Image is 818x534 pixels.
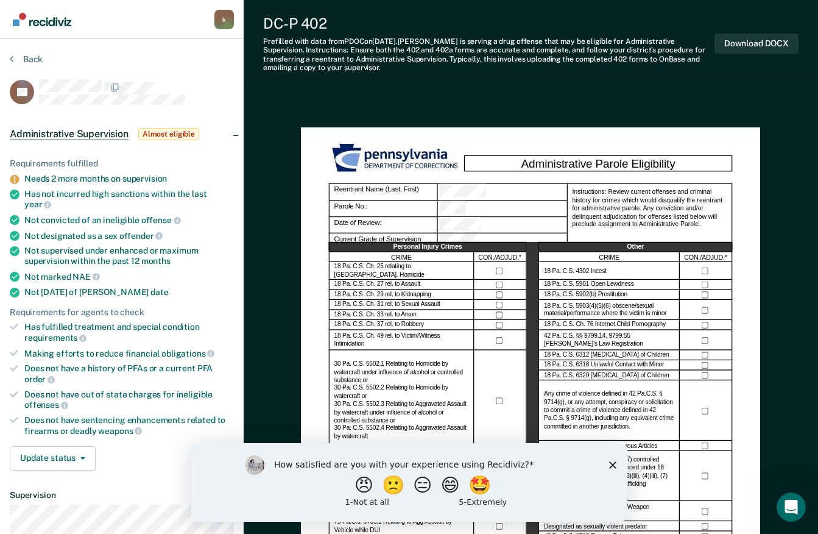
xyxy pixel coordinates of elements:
div: CON./ADJUD.* [474,252,527,263]
label: 18 Pa. C.S. 4302 Incest [544,268,607,276]
button: Back [10,54,43,65]
div: Other [539,243,733,253]
div: Prefilled with data from PDOC on [DATE] . [PERSON_NAME] is serving a drug offense that may be eli... [263,37,714,73]
div: Date of Review: [329,218,438,234]
div: Making efforts to reduce financial [24,348,234,359]
div: Not marked [24,271,234,282]
label: 18 Pa. C.S. Ch. 27 rel. to Assault [334,281,421,289]
div: Not designated as a sex [24,230,234,241]
dt: Supervision [10,490,234,500]
label: 18 Pa. C.S. Ch. 76 Internet Child Pornography [544,321,666,329]
label: 18 Pa. C.S. 6320 [MEDICAL_DATA] of Children [544,372,669,380]
span: date [150,287,168,297]
label: Any crime of violence defined in 42 Pa.C.S. § 9714(g), or any attempt, conspiracy or solicitation... [544,391,674,431]
iframe: Survey by Kim from Recidiviz [191,443,627,522]
label: 18 Pa. C.S. Ch. 29 rel. to Kidnapping [334,291,431,299]
label: 18 Pa. C.S. Ch. 25 relating to [GEOGRAPHIC_DATA]. Homicide [334,263,469,279]
div: Current Grade of Supervision [329,234,438,251]
span: offense [141,215,181,225]
span: weapons [98,426,142,436]
span: Almost eligible [138,128,199,140]
button: Update status [10,446,96,471]
div: Requirements for agents to check [10,307,234,318]
label: Designated as sexually violent predator [544,522,647,530]
label: 18 Pa. C.S. Ch. 31 rel. to Sexual Assault [334,301,440,309]
span: obligations [161,349,214,358]
label: 18 Pa. C.S. Ch. 33 rel. to Arson [334,311,417,319]
span: offender [119,231,163,241]
div: CRIME [329,252,474,263]
div: Requirements fulfilled [10,158,234,169]
div: Administrative Parole Eligibility [464,155,732,172]
button: Download DOCX [714,34,799,54]
div: Current Grade of Supervision [438,234,567,251]
label: 18 Pa. C.S. 5902(b) Prostitution [544,291,627,299]
div: Not supervised under enhanced or maximum supervision within the past 12 [24,246,234,266]
label: 18 Pa. C.S. Ch. 49 rel. to Victim/Witness Intimidation [334,332,469,348]
div: DC-P 402 [263,15,714,32]
div: Does not have sentencing enhancements related to firearms or deadly [24,415,234,436]
label: 18 Pa. C.S. Ch. 37 rel. to Robbery [334,321,424,329]
div: Parole No.: [329,201,438,217]
span: months [141,256,171,266]
span: requirements [24,333,86,343]
iframe: Intercom live chat [777,493,806,522]
div: Not convicted of an ineligible [24,215,234,226]
label: 30 Pa. C.S. 5502.1 Relating to Homicide by watercraft under influence of alcohol or controlled su... [334,361,469,441]
div: Does not have out of state charges for ineligible [24,390,234,410]
label: 18 Pa. C.S. 5903(4)(5)(6) obscene/sexual material/performance where the victim is minor [544,302,674,318]
label: 42 Pa. C.S. §§ 9799.14, 9799.55 [PERSON_NAME]’s Law Registration [544,332,674,348]
span: year [24,199,51,209]
div: Date of Review: [438,218,567,234]
label: 18 Pa. C.S. 5901 Open Lewdness [544,281,633,289]
span: offenses [24,400,68,410]
div: Personal Injury Crimes [329,243,527,253]
div: Parole No.: [438,201,567,217]
div: Instructions: Review current offenses and criminal history for crimes which would disqualify the ... [567,183,733,250]
div: CRIME [539,252,680,263]
div: Needs 2 more months on supervision [24,174,234,184]
label: 18 Pa. C.S. Firearms or Dangerous Articles [544,442,657,450]
div: Reentrant Name (Last, First) [329,183,438,201]
label: 18 Pa. C.S. 6312 [MEDICAL_DATA] of Children [544,352,669,360]
div: Reentrant Name (Last, First) [438,183,567,201]
div: Does not have a history of PFAs or a current PFA order [24,363,234,384]
label: 18 Pa. C.S. 6318 Unlawful Contact with Minor [544,361,664,369]
span: NAE [72,272,99,282]
button: Profile dropdown button [214,10,234,29]
img: PDOC Logo [329,141,464,176]
div: k [214,10,234,29]
div: Has not incurred high sanctions within the last [24,189,234,210]
span: Administrative Supervision [10,128,129,140]
div: Has fulfilled treatment and special condition [24,322,234,343]
img: Recidiviz [13,13,71,26]
div: CON./ADJUD.* [680,252,732,263]
div: Not [DATE] of [PERSON_NAME] [24,287,234,297]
